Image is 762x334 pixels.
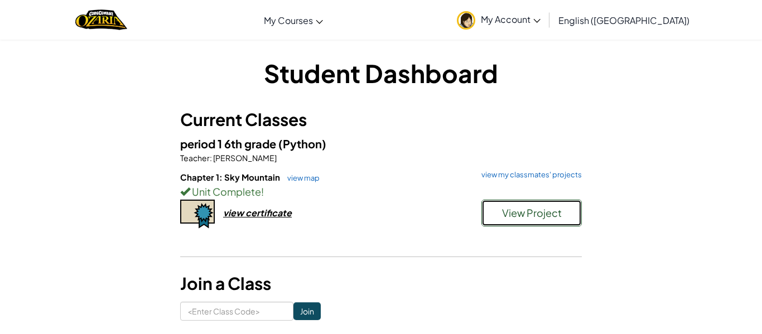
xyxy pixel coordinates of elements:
span: Teacher [180,153,210,163]
input: <Enter Class Code> [180,302,293,321]
a: view my classmates' projects [476,171,582,178]
a: English ([GEOGRAPHIC_DATA]) [553,5,695,35]
a: My Courses [258,5,329,35]
h1: Student Dashboard [180,56,582,90]
a: My Account [451,2,546,37]
h3: Current Classes [180,107,582,132]
a: Ozaria by CodeCombat logo [75,8,127,31]
span: period 1 6th grade [180,137,278,151]
span: ! [261,185,264,198]
span: English ([GEOGRAPHIC_DATA]) [558,14,689,26]
button: View Project [481,200,582,226]
a: view certificate [180,207,292,219]
div: view certificate [223,207,292,219]
span: My Account [481,13,541,25]
img: avatar [457,11,475,30]
span: View Project [502,206,562,219]
h3: Join a Class [180,271,582,296]
span: My Courses [264,14,313,26]
a: view map [282,173,320,182]
span: [PERSON_NAME] [212,153,277,163]
span: Unit Complete [190,185,261,198]
span: (Python) [278,137,326,151]
input: Join [293,302,321,320]
span: : [210,153,212,163]
img: Home [75,8,127,31]
img: certificate-icon.png [180,200,215,229]
span: Chapter 1: Sky Mountain [180,172,282,182]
